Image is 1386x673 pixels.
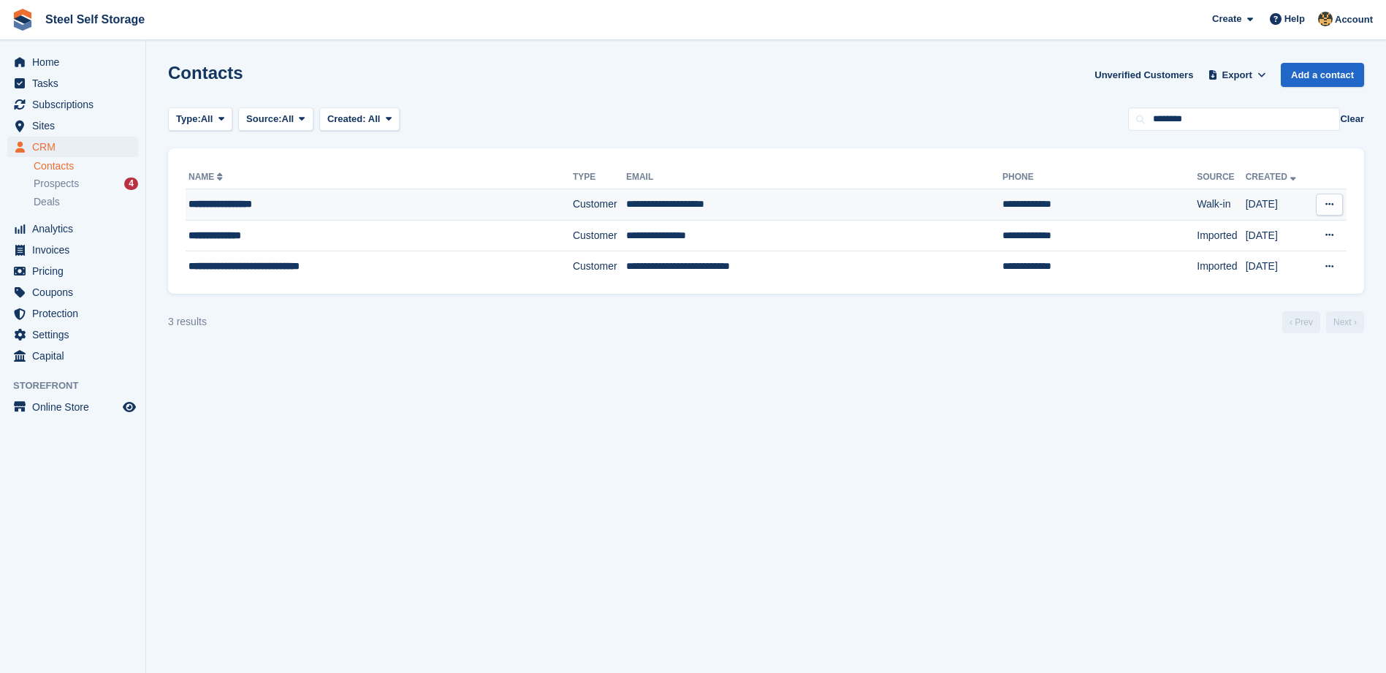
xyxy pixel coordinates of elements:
nav: Page [1279,311,1367,333]
span: All [201,112,213,126]
span: Analytics [32,218,120,239]
span: Deals [34,195,60,209]
span: Help [1284,12,1305,26]
th: Phone [1002,166,1197,189]
td: Customer [573,189,626,221]
span: Created: [327,113,366,124]
span: Sites [32,115,120,136]
a: menu [7,137,138,157]
span: Subscriptions [32,94,120,115]
a: menu [7,94,138,115]
img: James Steel [1318,12,1333,26]
a: Preview store [121,398,138,416]
td: [DATE] [1246,220,1310,251]
button: Export [1205,63,1269,87]
span: Type: [176,112,201,126]
th: Email [626,166,1002,189]
span: Pricing [32,261,120,281]
a: Prospects 4 [34,176,138,191]
a: Unverified Customers [1089,63,1199,87]
div: 3 results [168,314,207,330]
div: 4 [124,178,138,190]
span: CRM [32,137,120,157]
a: Contacts [34,159,138,173]
a: menu [7,282,138,303]
span: Storefront [13,379,145,393]
a: menu [7,115,138,136]
td: Imported [1197,251,1245,282]
a: menu [7,303,138,324]
span: Invoices [32,240,120,260]
a: menu [7,73,138,94]
span: Settings [32,324,120,345]
a: menu [7,52,138,72]
span: Online Store [32,397,120,417]
button: Source: All [238,107,313,132]
h1: Contacts [168,63,243,83]
a: menu [7,346,138,366]
span: Protection [32,303,120,324]
span: Create [1212,12,1241,26]
a: menu [7,324,138,345]
span: Coupons [32,282,120,303]
td: Imported [1197,220,1245,251]
a: Previous [1282,311,1320,333]
td: [DATE] [1246,189,1310,221]
span: Export [1222,68,1252,83]
a: Steel Self Storage [39,7,151,31]
button: Clear [1340,112,1364,126]
th: Type [573,166,626,189]
a: Created [1246,172,1299,182]
span: All [368,113,381,124]
a: menu [7,261,138,281]
td: Customer [573,220,626,251]
a: menu [7,397,138,417]
td: Customer [573,251,626,282]
span: Source: [246,112,281,126]
span: Capital [32,346,120,366]
td: [DATE] [1246,251,1310,282]
a: Next [1326,311,1364,333]
span: Tasks [32,73,120,94]
th: Source [1197,166,1245,189]
span: All [282,112,294,126]
img: stora-icon-8386f47178a22dfd0bd8f6a31ec36ba5ce8667c1dd55bd0f319d3a0aa187defe.svg [12,9,34,31]
a: Deals [34,194,138,210]
button: Type: All [168,107,232,132]
span: Home [32,52,120,72]
a: Name [189,172,226,182]
button: Created: All [319,107,400,132]
td: Walk-in [1197,189,1245,221]
a: menu [7,240,138,260]
span: Prospects [34,177,79,191]
a: menu [7,218,138,239]
a: Add a contact [1281,63,1364,87]
span: Account [1335,12,1373,27]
